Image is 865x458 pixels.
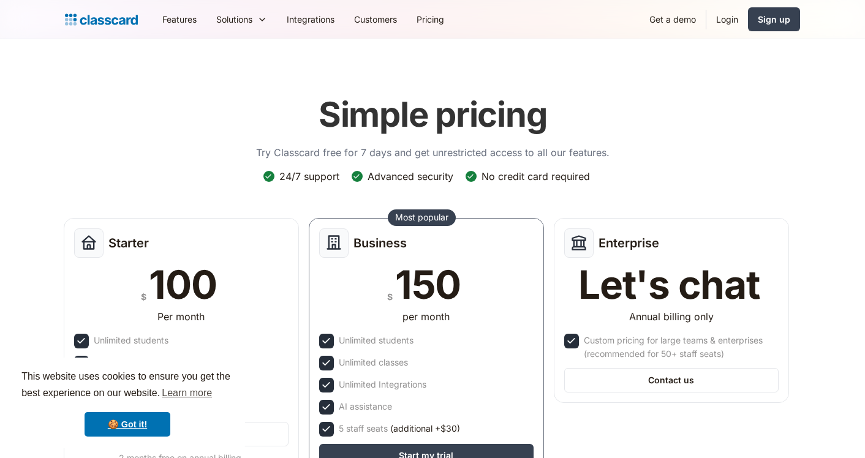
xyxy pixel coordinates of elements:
[353,236,407,250] h2: Business
[629,309,714,324] div: Annual billing only
[339,356,408,369] div: Unlimited classes
[21,369,233,402] span: This website uses cookies to ensure you get the best experience on our website.
[277,6,344,33] a: Integrations
[85,412,170,437] a: dismiss cookie message
[390,422,460,435] span: (additional +$30)
[339,334,414,347] div: Unlimited students
[149,265,216,304] div: 100
[748,7,800,31] a: Sign up
[256,145,610,160] p: Try Classcard free for 7 days and get unrestricted access to all our features.
[108,236,149,250] h2: Starter
[319,94,547,135] h1: Simple pricing
[758,13,790,26] div: Sign up
[153,6,206,33] a: Features
[344,6,407,33] a: Customers
[482,170,590,183] div: No credit card required
[279,170,339,183] div: 24/7 support
[339,400,392,413] div: AI assistance
[206,6,277,33] div: Solutions
[564,368,779,392] a: Contact us
[160,384,214,402] a: learn more about cookies
[640,6,706,33] a: Get a demo
[339,378,426,391] div: Unlimited Integrations
[584,334,776,361] div: Custom pricing for large teams & enterprises (recommended for 50+ staff seats)
[407,6,454,33] a: Pricing
[395,211,448,223] div: Most popular
[387,289,393,304] div: $
[65,11,138,28] a: Logo
[599,236,659,250] h2: Enterprise
[395,265,461,304] div: 150
[578,265,760,304] div: Let's chat
[706,6,748,33] a: Login
[402,309,450,324] div: per month
[94,334,168,347] div: Unlimited students
[157,309,205,324] div: Per month
[141,289,146,304] div: $
[216,13,252,26] div: Solutions
[339,422,460,435] div: 5 staff seats
[10,358,245,448] div: cookieconsent
[368,170,453,183] div: Advanced security
[94,356,163,369] div: Unlimited classes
